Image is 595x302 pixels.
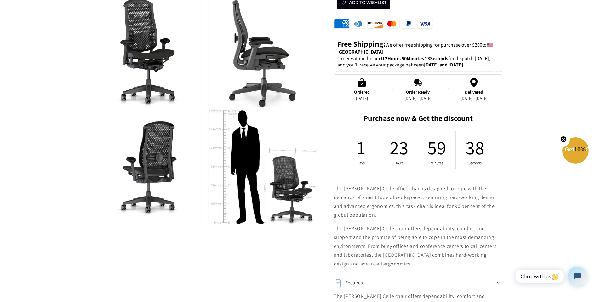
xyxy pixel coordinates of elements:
span: Get Off [565,146,594,153]
div: 1 [357,135,365,160]
summary: Features [334,274,502,292]
span: The [PERSON_NAME] Celle chair offers dependability, comfort and support and the promise of being ... [334,225,497,267]
h2: Purchase now & Get the discount [334,114,502,126]
strong: [GEOGRAPHIC_DATA] [337,48,383,55]
div: Delivered [461,89,488,94]
div: Minutes [433,161,441,166]
div: 59 [433,135,441,160]
span: 10% [574,146,586,153]
iframe: Tidio Chat [509,261,592,291]
div: Days [357,161,365,166]
img: Herman Miller Celle Office Chair Renewed by Chairorama | Grey - chairorama [94,109,202,224]
button: Close teaser [557,132,570,147]
div: 38 [471,135,479,160]
div: Order Ready [404,89,432,94]
div: [DATE] [354,96,370,101]
div: [DATE] - [DATE] [461,96,488,101]
div: Get10%OffClose teaser [562,138,589,164]
span: We offer free shipping for purchase over $200 [386,42,482,48]
div: Seconds [471,161,479,166]
div: Ordered [354,89,370,94]
img: Herman Miller Celle Office Chair Renewed by Chairorama | Grey - chairorama [209,109,317,224]
div: [DATE] - [DATE] [404,96,432,101]
p: Order within the next for dispatch [DATE], and you'll receive your package between [337,55,499,69]
strong: Free Shipping: [337,39,386,49]
p: to [337,39,499,55]
span: The [PERSON_NAME] Celle office chair is designed to cope with the demands of a multitude of works... [334,185,496,218]
strong: [DATE] and [DATE] [424,61,463,68]
h2: Features [345,279,363,288]
span: 12Hours 50Minutes 13Seconds [382,55,448,62]
div: 23 [395,135,403,160]
div: Hours [395,161,403,166]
